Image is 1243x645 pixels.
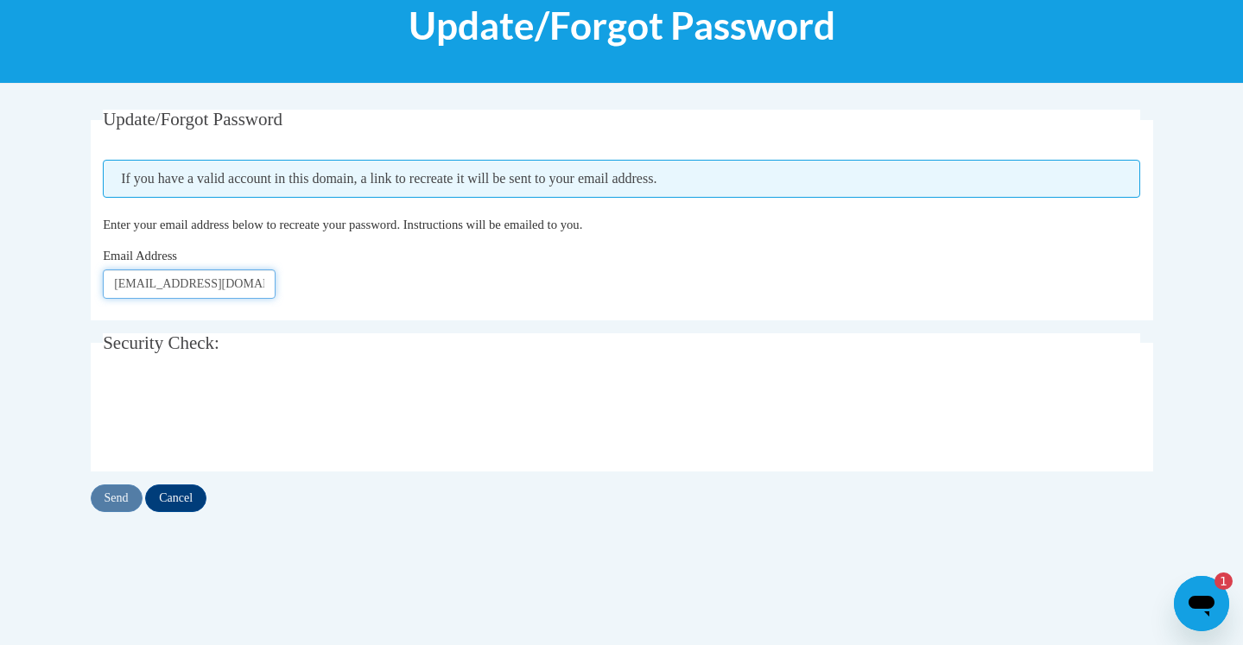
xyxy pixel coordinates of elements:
[103,249,177,262] span: Email Address
[103,218,582,231] span: Enter your email address below to recreate your password. Instructions will be emailed to you.
[1174,576,1229,631] iframe: Button to launch messaging window, 1 unread message
[145,484,206,512] input: Cancel
[409,3,835,48] span: Update/Forgot Password
[103,332,219,353] span: Security Check:
[103,269,276,299] input: Email
[103,383,365,450] iframe: reCAPTCHA
[103,109,282,130] span: Update/Forgot Password
[103,160,1140,198] span: If you have a valid account in this domain, a link to recreate it will be sent to your email addr...
[1198,572,1233,590] iframe: Number of unread messages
